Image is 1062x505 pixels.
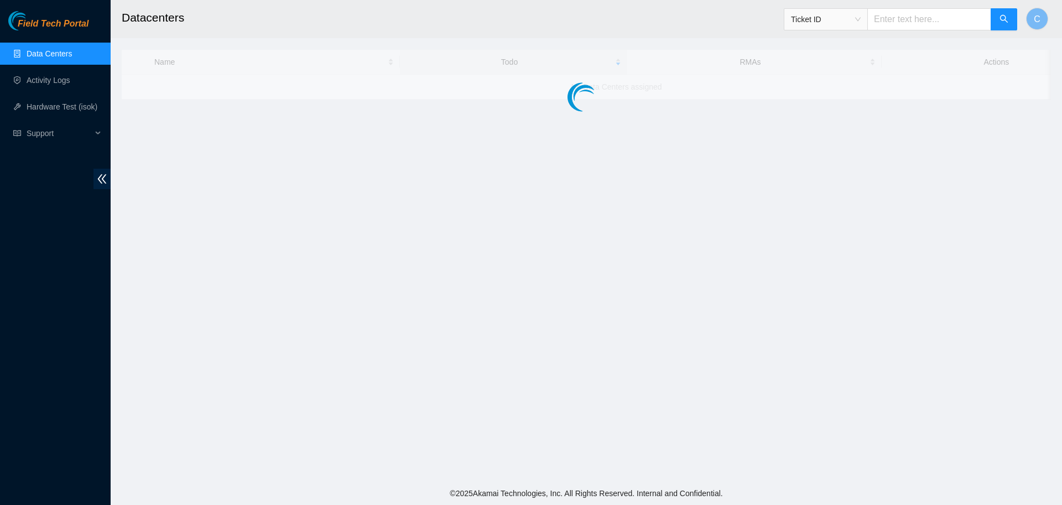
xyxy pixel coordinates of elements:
a: Activity Logs [27,76,70,85]
button: C [1026,8,1048,30]
span: C [1034,12,1040,26]
span: Field Tech Portal [18,19,88,29]
span: search [999,14,1008,25]
img: Akamai Technologies [8,11,56,30]
span: double-left [93,169,111,189]
input: Enter text here... [867,8,991,30]
span: Ticket ID [791,11,861,28]
span: Support [27,122,92,144]
footer: © 2025 Akamai Technologies, Inc. All Rights Reserved. Internal and Confidential. [111,482,1062,505]
a: Akamai TechnologiesField Tech Portal [8,20,88,34]
span: read [13,129,21,137]
a: Data Centers [27,49,72,58]
a: Hardware Test (isok) [27,102,97,111]
button: search [991,8,1017,30]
